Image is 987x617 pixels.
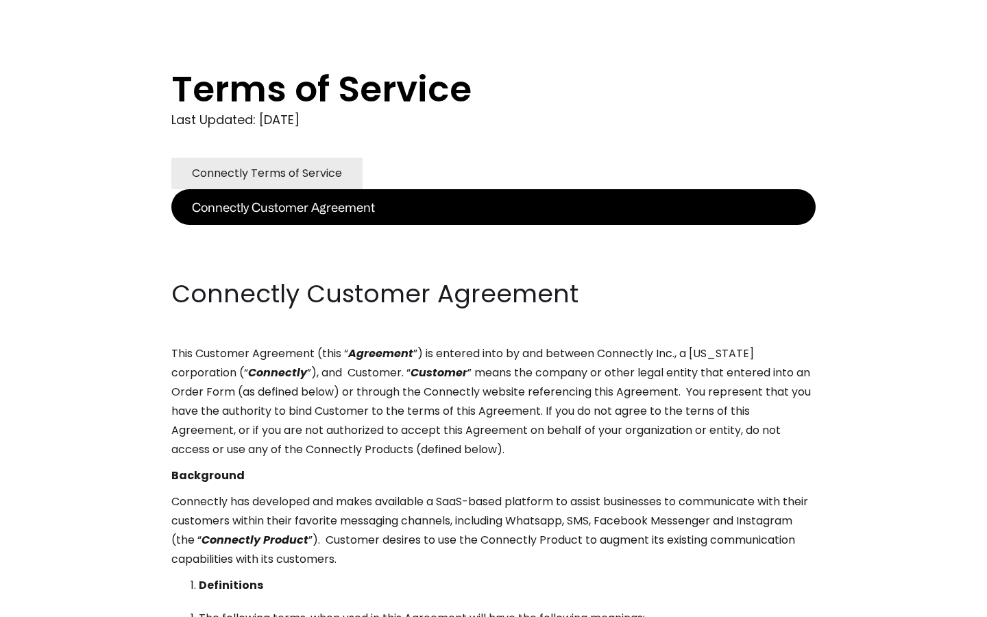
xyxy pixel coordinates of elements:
[171,277,816,311] h2: Connectly Customer Agreement
[171,492,816,569] p: Connectly has developed and makes available a SaaS-based platform to assist businesses to communi...
[348,346,413,361] em: Agreement
[14,592,82,612] aside: Language selected: English
[171,69,761,110] h1: Terms of Service
[171,251,816,270] p: ‍
[171,225,816,244] p: ‍
[171,344,816,459] p: This Customer Agreement (this “ ”) is entered into by and between Connectly Inc., a [US_STATE] co...
[192,164,342,183] div: Connectly Terms of Service
[199,577,263,593] strong: Definitions
[171,468,245,483] strong: Background
[171,110,816,130] div: Last Updated: [DATE]
[248,365,307,380] em: Connectly
[202,532,308,548] em: Connectly Product
[27,593,82,612] ul: Language list
[192,197,375,217] div: Connectly Customer Agreement
[411,365,467,380] em: Customer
